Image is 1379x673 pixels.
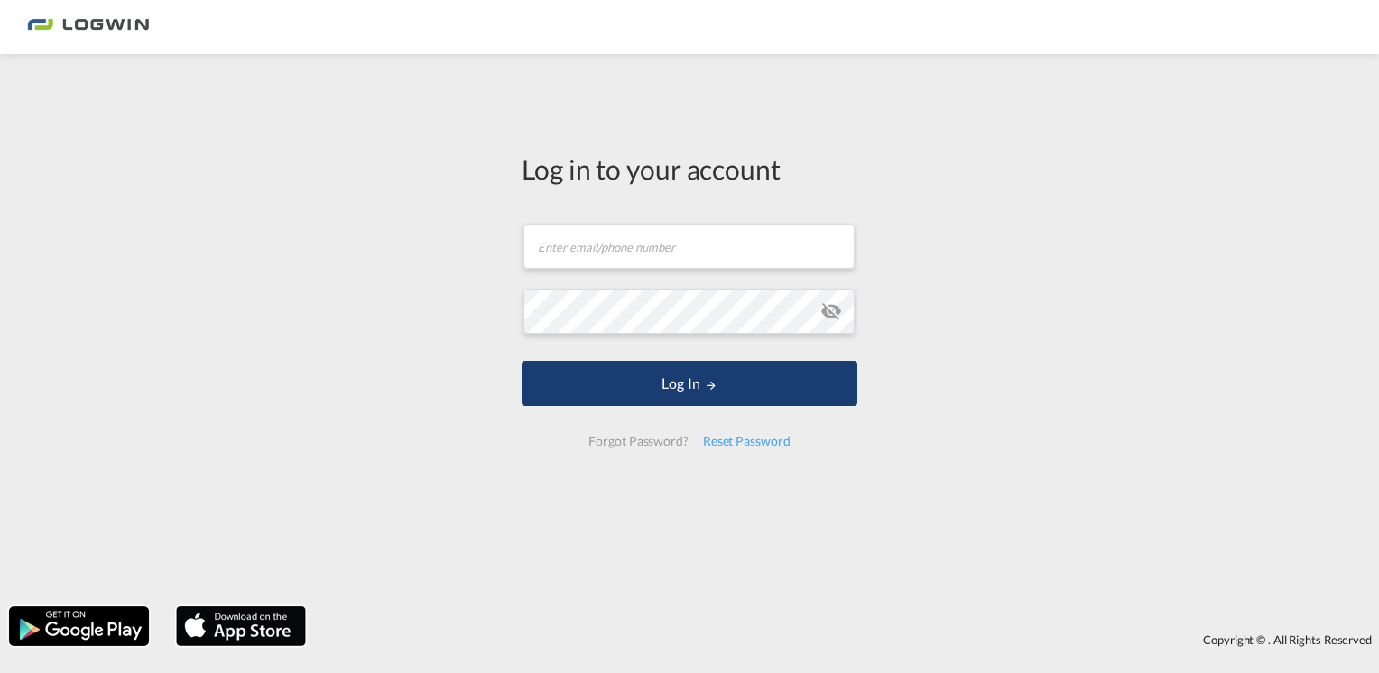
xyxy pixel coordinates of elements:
[522,150,857,188] div: Log in to your account
[581,425,695,457] div: Forgot Password?
[27,7,149,48] img: 2761ae10d95411efa20a1f5e0282d2d7.png
[7,604,151,648] img: google.png
[523,224,855,269] input: Enter email/phone number
[174,604,308,648] img: apple.png
[522,361,857,406] button: LOGIN
[820,300,842,322] md-icon: icon-eye-off
[696,425,798,457] div: Reset Password
[315,624,1379,655] div: Copyright © . All Rights Reserved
